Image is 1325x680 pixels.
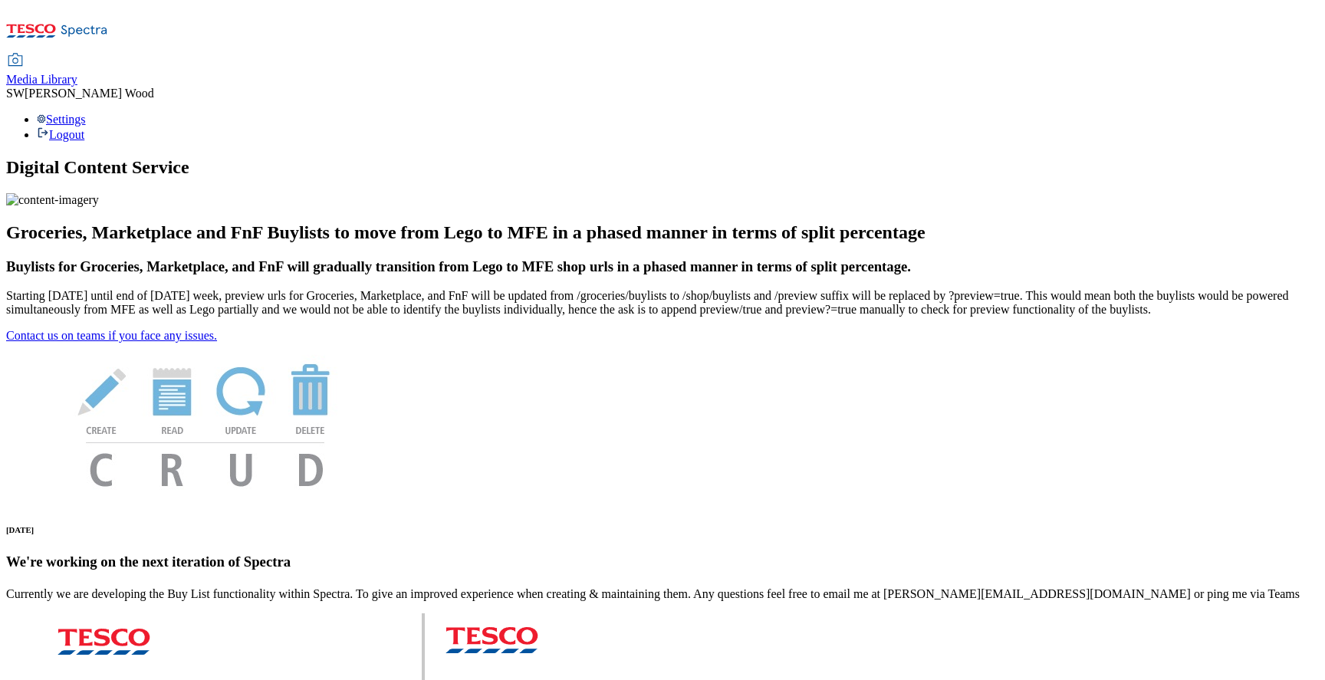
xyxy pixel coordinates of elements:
[6,329,217,342] a: Contact us on teams if you face any issues.
[6,157,1319,178] h1: Digital Content Service
[6,54,77,87] a: Media Library
[6,289,1319,317] p: Starting [DATE] until end of [DATE] week, preview urls for Groceries, Marketplace, and FnF will b...
[6,525,1319,534] h6: [DATE]
[6,554,1319,570] h3: We're working on the next iteration of Spectra
[6,87,25,100] span: SW
[6,222,1319,243] h2: Groceries, Marketplace and FnF Buylists to move from Lego to MFE in a phased manner in terms of s...
[37,128,84,141] a: Logout
[37,113,86,126] a: Settings
[6,258,1319,275] h3: Buylists for Groceries, Marketplace, and FnF will gradually transition from Lego to MFE shop urls...
[25,87,154,100] span: [PERSON_NAME] Wood
[6,587,1319,601] p: Currently we are developing the Buy List functionality within Spectra. To give an improved experi...
[6,73,77,86] span: Media Library
[6,343,405,503] img: News Image
[6,193,99,207] img: content-imagery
